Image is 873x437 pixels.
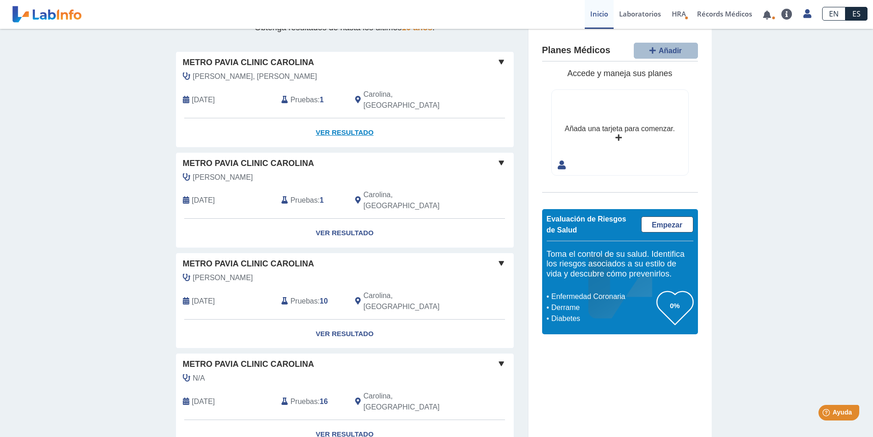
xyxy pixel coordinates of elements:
span: Carolina, PR [363,189,465,211]
span: Metro Pavia Clinic Carolina [183,258,314,270]
span: Metro Pavia Clinic Carolina [183,358,314,371]
span: 10 años [402,23,433,32]
span: Metro Pavia Clinic Carolina [183,56,314,69]
div: : [275,290,348,312]
b: 1 [320,196,324,204]
a: ES [846,7,868,21]
span: Obtenga resultados de hasta los últimos . [254,23,434,32]
b: 1 [320,96,324,104]
span: N/A [193,373,205,384]
h4: Planes Médicos [542,45,610,56]
div: : [275,189,348,211]
span: Almonte, Cesar [193,272,253,283]
span: Pruebas [291,195,318,206]
div: Añada una tarjeta para comenzar. [565,123,675,134]
span: Accede y maneja sus planes [567,69,672,78]
span: Pruebas [291,296,318,307]
li: Enfermedad Coronaria [549,291,657,302]
a: Ver Resultado [176,219,514,248]
h5: Toma el control de su salud. Identifica los riesgos asociados a su estilo de vida y descubre cómo... [547,249,693,279]
span: 2025-06-17 [192,94,215,105]
a: Ver Resultado [176,320,514,348]
span: Carolina, PR [363,89,465,111]
span: Evaluación de Riesgos de Salud [547,215,626,234]
a: Ver Resultado [176,118,514,147]
span: Pruebas [291,396,318,407]
span: Pruebas [291,94,318,105]
span: HRA [672,9,686,18]
span: Añadir [659,47,682,55]
span: 2024-11-01 [192,396,215,407]
span: 2024-11-07 [192,296,215,307]
span: Almonte, Cesar [193,172,253,183]
a: EN [822,7,846,21]
span: Carolina, PR [363,290,465,312]
span: Davis Rosario, Lissette [193,71,317,82]
b: 16 [320,398,328,405]
li: Derrame [549,302,657,313]
li: Diabetes [549,313,657,324]
div: : [275,89,348,111]
iframe: Help widget launcher [791,401,863,427]
h3: 0% [657,300,693,311]
button: Añadir [634,43,698,59]
span: Metro Pavia Clinic Carolina [183,157,314,170]
span: 2024-12-23 [192,195,215,206]
b: 10 [320,297,328,305]
div: : [275,391,348,413]
a: Empezar [641,216,693,232]
span: Carolina, PR [363,391,465,413]
span: Empezar [652,221,682,229]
